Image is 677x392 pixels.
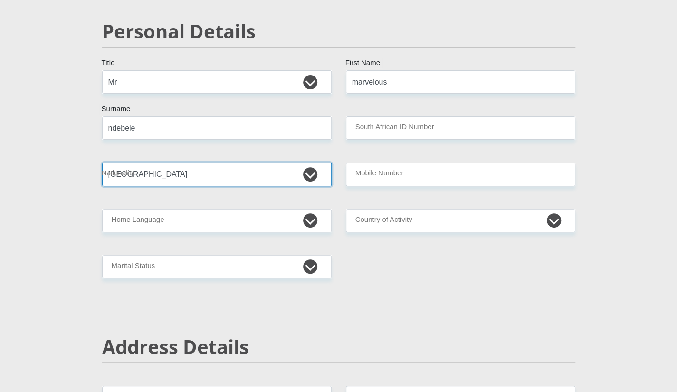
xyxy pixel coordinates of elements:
input: First Name [346,70,575,94]
h2: Personal Details [102,20,575,43]
input: Contact Number [346,163,575,186]
h2: Address Details [102,335,575,358]
input: Surname [102,116,332,140]
input: ID Number [346,116,575,140]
